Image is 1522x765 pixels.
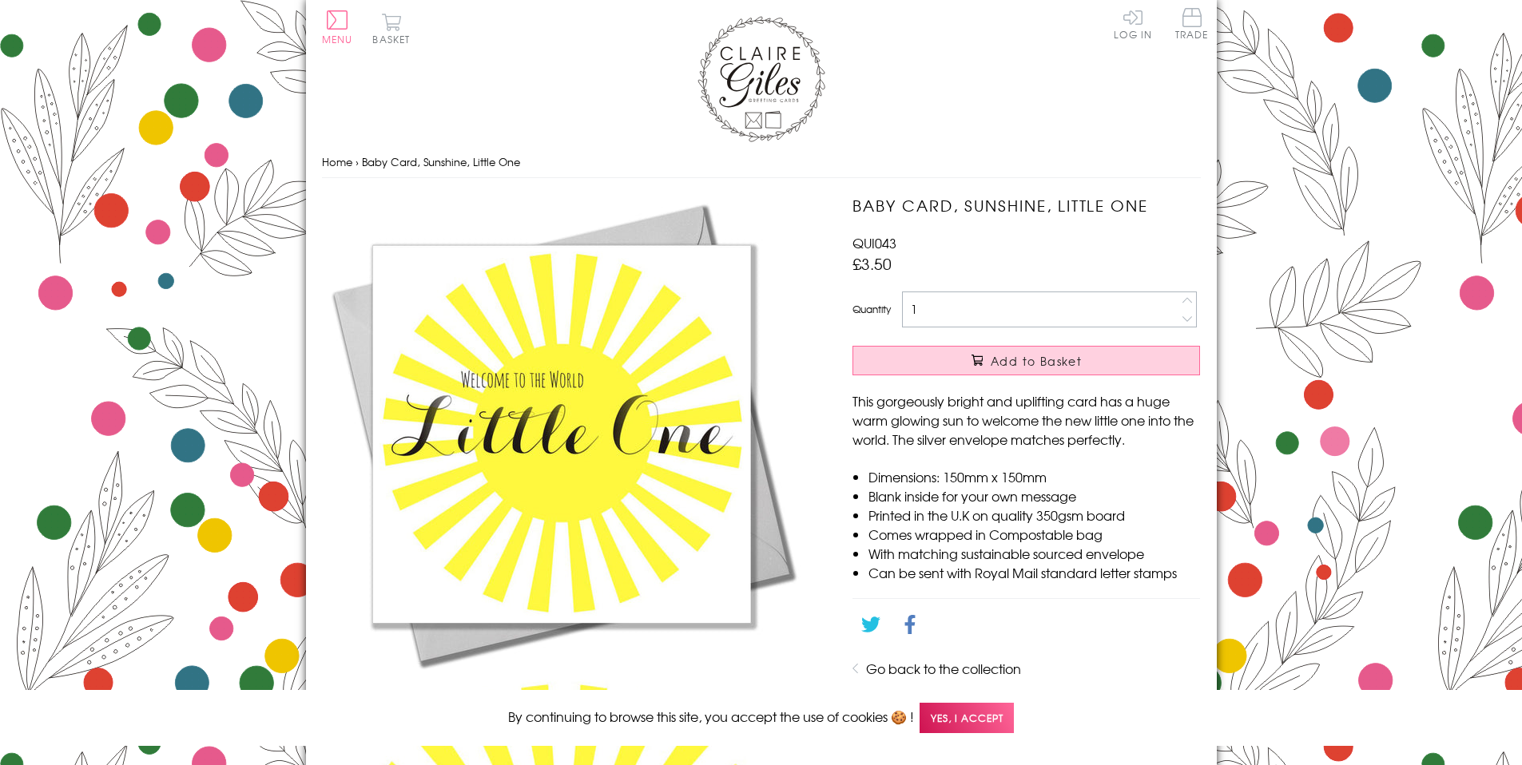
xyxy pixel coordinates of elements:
[868,467,1200,486] li: Dimensions: 150mm x 150mm
[322,32,353,46] span: Menu
[697,16,825,142] img: Claire Giles Greetings Cards
[866,659,1021,678] a: Go back to the collection
[852,194,1200,217] h1: Baby Card, Sunshine, Little One
[322,146,1201,179] nav: breadcrumbs
[852,346,1200,375] button: Add to Basket
[868,563,1200,582] li: Can be sent with Royal Mail standard letter stamps
[852,233,896,252] span: QUI043
[322,194,801,673] img: Baby Card, Sunshine, Little One
[868,486,1200,505] li: Blank inside for your own message
[852,252,892,275] span: £3.50
[322,154,352,169] a: Home
[868,525,1200,544] li: Comes wrapped in Compostable bag
[1175,8,1209,39] span: Trade
[1114,8,1152,39] a: Log In
[852,302,891,316] label: Quantity
[322,10,353,44] button: Menu
[852,391,1200,449] p: This gorgeously bright and uplifting card has a huge warm glowing sun to welcome the new little o...
[1175,8,1209,42] a: Trade
[868,505,1200,525] li: Printed in the U.K on quality 350gsm board
[370,13,414,44] button: Basket
[991,353,1082,369] span: Add to Basket
[356,154,359,169] span: ›
[920,703,1014,734] span: Yes, I accept
[362,154,520,169] span: Baby Card, Sunshine, Little One
[868,544,1200,563] li: With matching sustainable sourced envelope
